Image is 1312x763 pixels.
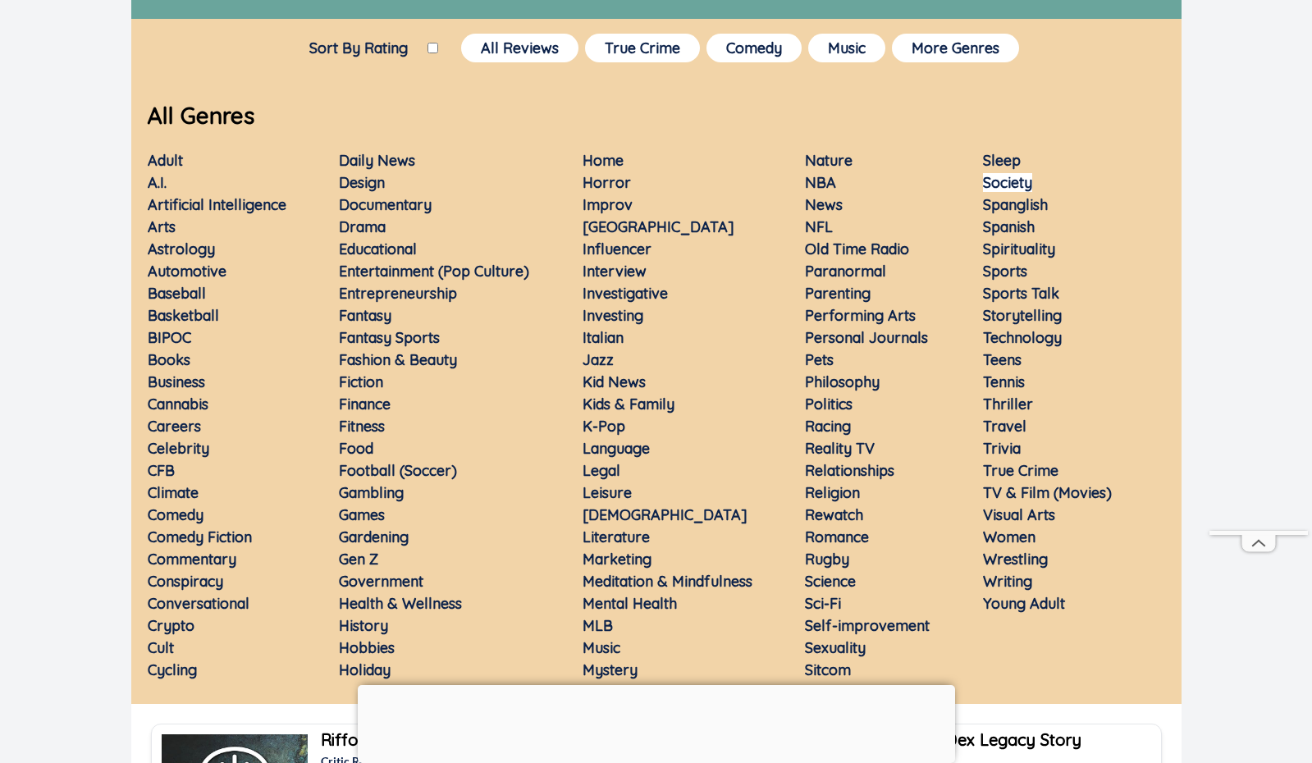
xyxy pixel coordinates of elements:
[148,594,249,613] a: Conversational
[339,372,383,391] a: Fiction
[339,483,404,502] a: Gambling
[805,151,853,170] a: Nature
[339,505,385,524] a: Games
[805,328,928,347] a: Personal Journals
[148,505,203,524] a: Comedy
[339,528,409,546] a: Gardening
[983,306,1062,325] a: Storytelling
[805,461,894,480] a: Relationships
[131,98,1182,133] p: All Genres
[585,34,700,62] button: True Crime
[583,372,646,391] a: Kid News
[321,729,618,750] b: Riffology: Iconic Rock Albums Podcast
[983,195,1048,214] a: Spanglish
[148,550,236,569] a: Commentary
[583,195,633,214] a: Improv
[805,173,836,192] a: NBA
[583,395,674,413] a: Kids & Family
[148,328,191,347] a: BIPOC
[339,638,395,657] a: Hobbies
[706,34,802,62] button: Comedy
[805,284,871,303] a: Parenting
[339,217,386,236] a: Drama
[583,306,643,325] a: Investing
[983,151,1021,170] a: Sleep
[339,306,391,325] a: Fantasy
[148,217,176,236] a: Arts
[983,417,1026,436] a: Travel
[805,528,869,546] a: Romance
[582,30,703,66] a: True Crime
[983,483,1112,502] a: TV & Film (Movies)
[805,350,834,369] a: Pets
[339,284,457,303] a: Entrepreneurship
[339,417,385,436] a: Fitness
[339,550,378,569] a: Gen Z
[583,660,638,679] a: Mystery
[808,34,885,62] button: Music
[148,262,226,281] a: Automotive
[583,328,624,347] a: Italian
[148,528,252,546] a: Comedy Fiction
[983,395,1033,413] a: Thriller
[583,217,734,236] a: [GEOGRAPHIC_DATA]
[339,173,385,192] a: Design
[983,461,1058,480] a: True Crime
[983,173,1032,192] a: Society
[983,550,1048,569] a: Wrestling
[339,395,391,413] a: Finance
[148,284,206,303] a: Baseball
[805,417,851,436] a: Racing
[805,439,875,458] a: Reality TV
[583,505,747,524] a: [DEMOGRAPHIC_DATA]
[892,34,1019,62] button: More Genres
[461,34,578,62] button: All Reviews
[583,638,620,657] a: Music
[339,151,415,170] a: Daily News
[339,328,440,347] a: Fantasy Sports
[148,350,190,369] a: Books
[583,262,647,281] a: Interview
[148,240,215,258] a: Astrology
[983,262,1027,281] a: Sports
[290,39,427,57] label: Sort By Rating
[148,439,209,458] a: Celebrity
[983,350,1022,369] a: Teens
[583,483,632,502] a: Leisure
[358,685,955,759] iframe: Advertisement
[148,483,199,502] a: Climate
[583,616,613,635] a: MLB
[148,417,201,436] a: Careers
[583,550,651,569] a: Marketing
[983,372,1025,391] a: Tennis
[805,594,841,613] a: Sci-Fi
[805,195,843,214] a: News
[148,638,174,657] a: Cult
[703,30,805,66] a: Comedy
[805,262,886,281] a: Paranormal
[583,439,650,458] a: Language
[983,528,1035,546] a: Women
[805,217,833,236] a: NFL
[583,350,614,369] a: Jazz
[983,439,1021,458] a: Trivia
[339,660,391,679] a: Holiday
[339,350,457,369] a: Fashion & Beauty
[339,262,529,281] a: Entertainment (Pop Culture)
[148,461,175,480] a: CFB
[983,572,1032,591] a: Writing
[339,195,432,214] a: Documentary
[583,284,668,303] a: Investigative
[458,30,582,66] a: All Reviews
[805,483,860,502] a: Religion
[583,417,625,436] a: K-Pop
[805,240,909,258] a: Old Time Radio
[148,660,197,679] a: Cycling
[339,616,388,635] a: History
[983,240,1055,258] a: Spirituality
[983,328,1062,347] a: Technology
[583,151,624,170] a: Home
[805,660,851,679] a: Sitcom
[583,173,631,192] a: Horror
[805,372,880,391] a: Philosophy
